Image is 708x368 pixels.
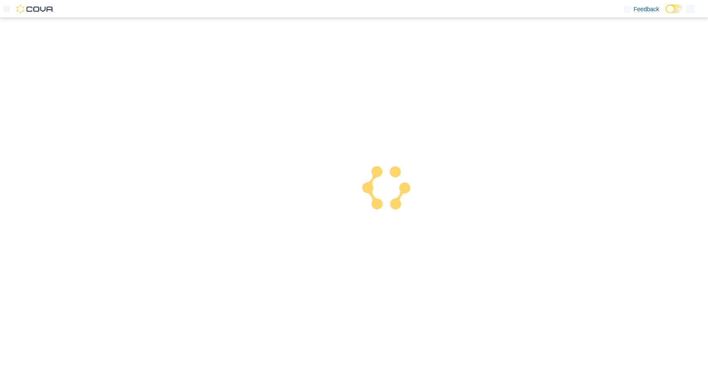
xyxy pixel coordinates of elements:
[666,5,683,13] input: Dark Mode
[17,5,54,13] img: Cova
[354,158,416,220] img: cova-loader
[620,1,662,17] a: Feedback
[634,5,659,13] span: Feedback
